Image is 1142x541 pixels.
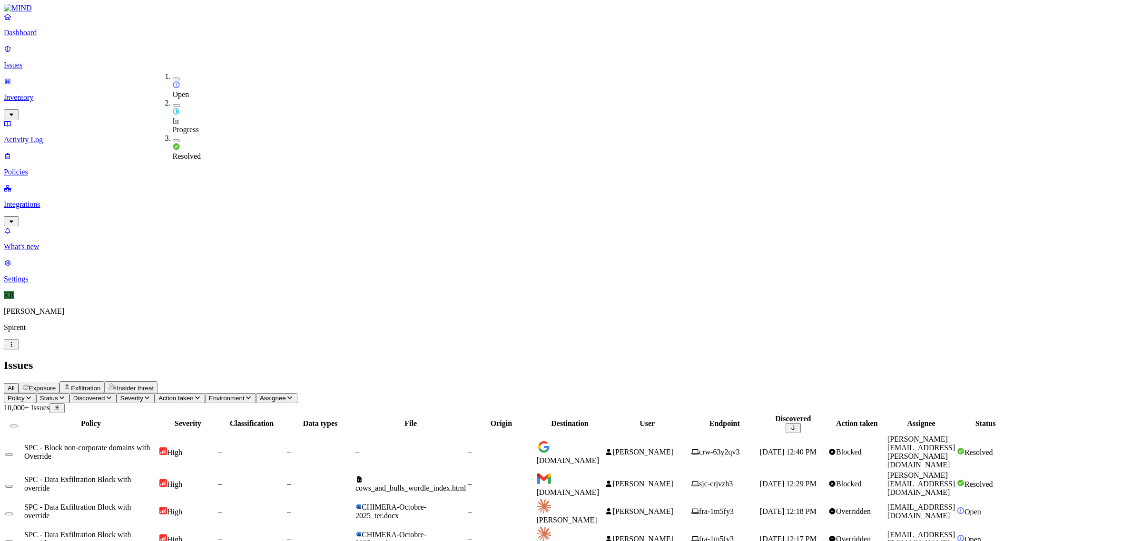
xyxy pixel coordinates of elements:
[159,479,167,487] img: severity-high
[4,259,1138,283] a: Settings
[4,45,1138,69] a: Issues
[4,242,1138,251] p: What's new
[24,475,131,492] span: SPC - Data Exfiltration Block with override
[4,93,1138,102] p: Inventory
[159,507,167,514] img: severity-high
[836,507,871,515] span: Overridden
[355,503,426,520] span: CHIMERA-Octobre-2025_ter.docx
[10,425,18,427] button: Select all
[699,480,733,488] span: sjc-crjvzh3
[173,143,180,150] img: status-resolved
[24,444,150,460] span: SPC - Block non-corporate domains with Override
[965,480,993,488] span: Resolved
[760,415,827,423] div: Discovered
[699,507,734,515] span: fra-1tn5fy3
[605,419,689,428] div: User
[4,184,1138,225] a: Integrations
[536,471,551,486] img: mail.google.com favicon
[957,419,1014,428] div: Status
[957,479,965,487] img: status-resolved
[355,503,362,510] img: microsoft-word
[5,453,13,456] button: Select row
[4,323,1138,332] p: Spirent
[4,77,1138,118] a: Inventory
[117,385,154,392] span: Insider threat
[218,480,222,488] span: –
[287,448,291,456] span: –
[536,516,597,524] span: [PERSON_NAME]
[468,419,534,428] div: Origin
[8,385,15,392] span: All
[613,507,673,515] span: [PERSON_NAME]
[73,395,105,402] span: Discovered
[965,448,993,456] span: Resolved
[957,447,965,455] img: status-resolved
[468,507,472,515] span: –
[699,448,739,456] span: crw-63y2qv3
[4,275,1138,283] p: Settings
[4,29,1138,37] p: Dashboard
[4,291,14,299] span: KR
[120,395,143,402] span: Severity
[4,200,1138,209] p: Integrations
[173,152,201,160] span: Resolved
[173,81,180,88] img: status-open
[355,448,359,456] span: –
[4,152,1138,176] a: Policies
[957,507,965,514] img: status-open
[355,419,466,428] div: File
[167,448,182,456] span: High
[536,499,551,514] img: claude.ai favicon
[4,168,1138,176] p: Policies
[468,480,472,488] span: –
[887,503,955,520] span: [EMAIL_ADDRESS][DOMAIN_NAME]
[167,508,182,516] span: High
[4,307,1138,316] p: [PERSON_NAME]
[887,419,955,428] div: Assignee
[159,447,167,455] img: severity-high
[173,117,199,134] span: In Progress
[468,448,472,456] span: –
[287,419,354,428] div: Data types
[828,419,886,428] div: Action taken
[29,385,56,392] span: Exposure
[8,395,25,402] span: Policy
[218,507,222,515] span: –
[287,480,291,488] span: –
[24,419,158,428] div: Policy
[536,419,603,428] div: Destination
[159,419,217,428] div: Severity
[71,385,100,392] span: Exfiltration
[218,419,285,428] div: Classification
[536,439,551,454] img: docs.google.com favicon
[5,512,13,515] button: Select row
[218,448,222,456] span: –
[887,471,955,496] span: [PERSON_NAME][EMAIL_ADDRESS][DOMAIN_NAME]
[4,404,49,412] span: 10,000+ Issues
[691,419,758,428] div: Endpoint
[40,395,58,402] span: Status
[887,435,955,469] span: [PERSON_NAME][EMAIL_ADDRESS][PERSON_NAME][DOMAIN_NAME]
[760,507,817,515] span: [DATE] 12:18 PM
[836,448,861,456] span: Blocked
[287,507,291,515] span: –
[613,448,673,456] span: [PERSON_NAME]
[355,531,362,537] img: microsoft-word
[355,484,466,492] span: cows_and_bulls_wordle_index.html
[209,395,245,402] span: Environment
[4,4,32,12] img: MIND
[158,395,193,402] span: Action taken
[4,226,1138,251] a: What's new
[4,135,1138,144] p: Activity Log
[760,480,817,488] span: [DATE] 12:29 PM
[24,503,131,520] span: SPC - Data Exfiltration Block with override
[4,359,1138,372] h2: Issues
[4,61,1138,69] p: Issues
[536,488,599,496] span: [DOMAIN_NAME]
[760,448,817,456] span: [DATE] 12:40 PM
[836,480,861,488] span: Blocked
[965,508,981,516] span: Open
[536,456,599,464] span: [DOMAIN_NAME]
[260,395,286,402] span: Assignee
[4,4,1138,12] a: MIND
